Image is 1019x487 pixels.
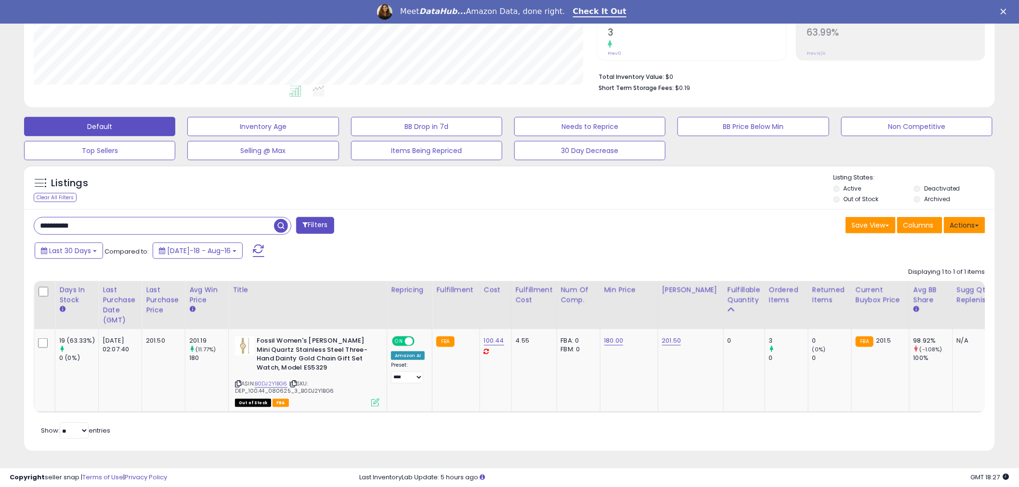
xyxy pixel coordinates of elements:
button: Selling @ Max [187,141,339,160]
button: Save View [846,217,896,233]
div: 201.19 [189,336,228,345]
div: N/A [957,336,989,345]
button: Default [24,117,175,136]
div: Fulfillment Cost [516,285,553,305]
div: Avg Win Price [189,285,224,305]
small: (-1.08%) [920,346,942,353]
button: Items Being Repriced [351,141,502,160]
div: 3 [769,336,808,345]
div: 19 (63.33%) [59,336,98,345]
div: 0 (0%) [59,354,98,362]
div: 0 [812,336,851,345]
div: Displaying 1 to 1 of 1 items [909,268,985,277]
small: FBA [436,336,454,347]
a: Privacy Policy [125,473,167,482]
span: Last 30 Days [49,246,91,256]
div: Clear All Filters [34,193,77,202]
div: Amazon AI [391,351,425,360]
button: Non Competitive [841,117,993,136]
a: 180.00 [604,336,624,346]
h2: 3 [608,27,786,40]
div: 4.55 [516,336,549,345]
li: $0 [599,70,978,82]
span: Show: entries [41,426,110,435]
button: Inventory Age [187,117,339,136]
div: Sugg Qty Replenish [957,285,993,305]
div: 0 [812,354,851,362]
div: FBM: 0 [561,345,593,354]
div: [PERSON_NAME] [662,285,719,295]
div: Title [233,285,383,295]
small: Days In Stock. [59,305,65,314]
button: Columns [897,217,942,233]
b: Total Inventory Value: [599,73,664,81]
span: 2025-09-16 18:27 GMT [971,473,1009,482]
span: All listings that are currently out of stock and unavailable for purchase on Amazon [235,399,271,407]
img: 41Z0ZYURPcL._SL40_.jpg [235,336,254,356]
span: FBA [273,399,289,407]
div: Fulfillable Quantity [728,285,761,305]
span: Compared to: [105,247,149,256]
span: OFF [413,337,429,346]
div: Avg BB Share [914,285,949,305]
span: [DATE]-18 - Aug-16 [167,246,231,256]
div: Current Buybox Price [856,285,905,305]
button: Filters [296,217,334,234]
b: Short Term Storage Fees: [599,84,674,92]
label: Deactivated [924,184,960,192]
span: ROI [807,19,985,24]
div: 0 [769,354,808,362]
div: Close [1001,9,1010,14]
label: Active [844,184,862,192]
button: BB Price Below Min [678,117,829,136]
a: Terms of Use [82,473,123,482]
div: Min Price [604,285,654,295]
span: ON [393,337,405,346]
span: 201.5 [876,336,891,345]
button: Top Sellers [24,141,175,160]
div: 100% [914,354,953,362]
small: (0%) [812,346,826,353]
h5: Listings [51,177,88,190]
strong: Copyright [10,473,45,482]
div: Days In Stock [59,285,94,305]
span: Ordered Items [608,19,786,24]
i: DataHub... [419,7,466,16]
div: Preset: [391,362,425,384]
a: B0DJ2Y1BG6 [255,380,287,388]
div: Num of Comp. [561,285,596,305]
div: Returned Items [812,285,848,305]
label: Archived [924,195,950,203]
small: Prev: 0 [608,51,621,56]
small: FBA [856,336,874,347]
img: Profile image for Georgie [377,4,392,20]
div: FBA: 0 [561,336,593,345]
div: 0 [728,336,758,345]
div: Repricing [391,285,428,295]
span: $0.19 [675,83,690,92]
small: Prev: N/A [807,51,825,56]
h2: 63.99% [807,27,985,40]
small: Avg Win Price. [189,305,195,314]
span: | SKU: DEP_100.44_080625_3_B0DJ2Y1BG6 [235,380,334,394]
th: Please note that this number is a calculation based on your required days of coverage and your ve... [953,281,996,329]
div: Last Purchase Date (GMT) [103,285,138,325]
div: ASIN: [235,336,379,406]
b: Fossil Women's [PERSON_NAME] Mini Quartz Stainless Steel Three-Hand Dainty Gold Chain Gift Set Wa... [257,336,374,374]
div: Last Purchase Price [146,285,181,315]
button: 30 Day Decrease [514,141,666,160]
div: 201.50 [146,336,178,345]
p: Listing States: [834,173,995,182]
a: 100.44 [484,336,504,346]
div: Meet Amazon Data, done right. [400,7,565,16]
button: Needs to Reprice [514,117,666,136]
div: Cost [484,285,508,295]
div: 180 [189,354,228,362]
label: Out of Stock [844,195,879,203]
small: (11.77%) [196,346,216,353]
div: Ordered Items [769,285,804,305]
button: [DATE]-18 - Aug-16 [153,243,243,259]
div: Last InventoryLab Update: 5 hours ago. [360,473,1009,482]
div: [DATE] 02:07:40 [103,336,134,354]
button: BB Drop in 7d [351,117,502,136]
